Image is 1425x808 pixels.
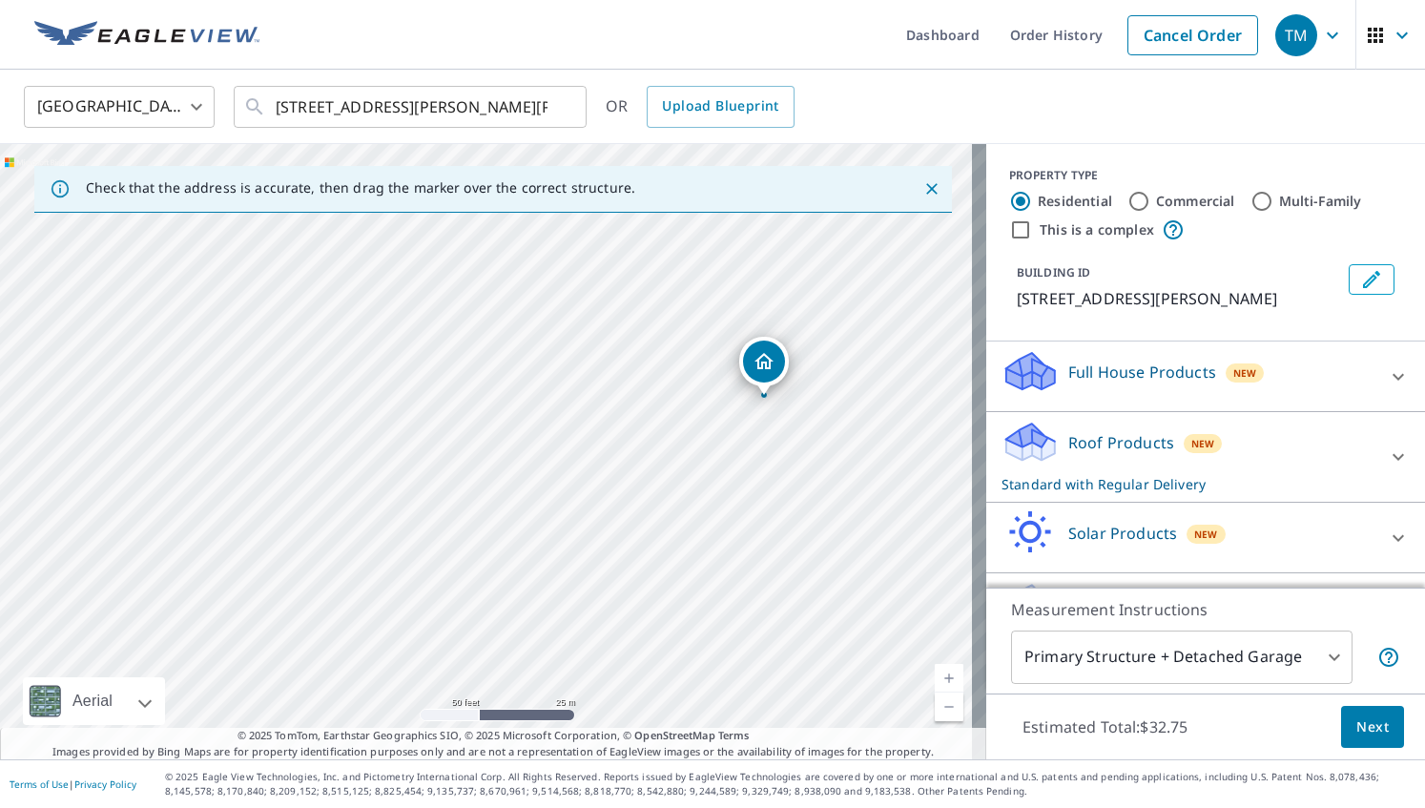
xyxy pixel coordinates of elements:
[662,94,778,118] span: Upload Blueprint
[935,693,963,721] a: Current Level 19, Zoom Out
[67,677,118,725] div: Aerial
[919,176,944,201] button: Close
[1156,192,1235,211] label: Commercial
[1068,431,1174,454] p: Roof Products
[1341,706,1404,749] button: Next
[647,86,794,128] a: Upload Blueprint
[1017,287,1341,310] p: [STREET_ADDRESS][PERSON_NAME]
[1002,581,1410,635] div: Walls ProductsNew
[1068,361,1216,383] p: Full House Products
[1127,15,1258,55] a: Cancel Order
[1007,706,1203,748] p: Estimated Total: $32.75
[1275,14,1317,56] div: TM
[935,664,963,693] a: Current Level 19, Zoom In
[634,728,714,742] a: OpenStreetMap
[1009,167,1402,184] div: PROPERTY TYPE
[1038,192,1112,211] label: Residential
[10,778,136,790] p: |
[1191,436,1215,451] span: New
[23,677,165,725] div: Aerial
[24,80,215,134] div: [GEOGRAPHIC_DATA]
[1040,220,1154,239] label: This is a complex
[276,80,547,134] input: Search by address or latitude-longitude
[1002,349,1410,404] div: Full House ProductsNew
[1002,420,1410,494] div: Roof ProductsNewStandard with Regular Delivery
[1356,715,1389,739] span: Next
[237,728,750,744] span: © 2025 TomTom, Earthstar Geographics SIO, © 2025 Microsoft Corporation, ©
[165,770,1415,798] p: © 2025 Eagle View Technologies, Inc. and Pictometry International Corp. All Rights Reserved. Repo...
[606,86,795,128] div: OR
[10,777,69,791] a: Terms of Use
[1279,192,1362,211] label: Multi-Family
[1068,522,1177,545] p: Solar Products
[74,777,136,791] a: Privacy Policy
[1194,527,1218,542] span: New
[739,337,789,396] div: Dropped pin, building 1, Residential property, 3310 Elkins Dr Dwg, TX 76016
[1011,631,1353,684] div: Primary Structure + Detached Garage
[1002,474,1375,494] p: Standard with Regular Delivery
[1377,646,1400,669] span: Your report will include the primary structure and a detached garage if one exists.
[1002,510,1410,565] div: Solar ProductsNew
[86,179,635,197] p: Check that the address is accurate, then drag the marker over the correct structure.
[718,728,750,742] a: Terms
[1011,598,1400,621] p: Measurement Instructions
[1017,264,1090,280] p: BUILDING ID
[34,21,259,50] img: EV Logo
[1349,264,1394,295] button: Edit building 1
[1233,365,1257,381] span: New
